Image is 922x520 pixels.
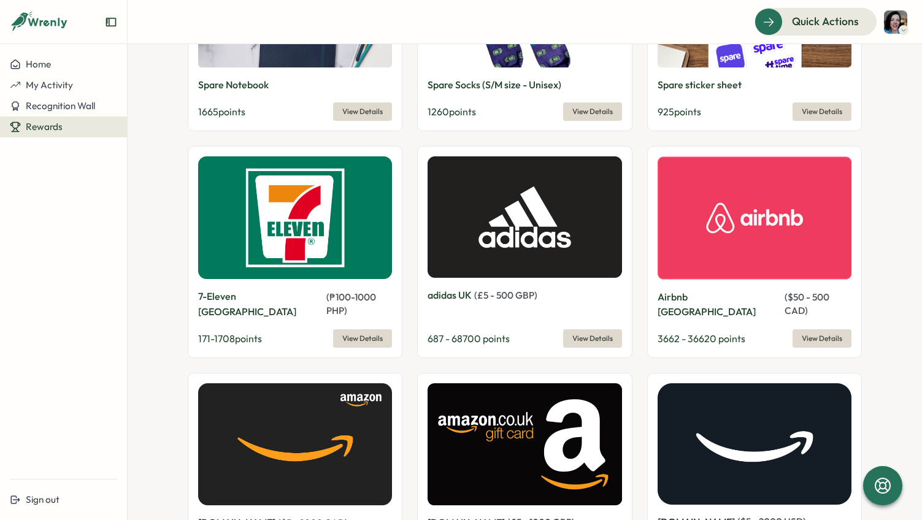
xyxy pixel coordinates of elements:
img: Britt Hambleton [884,10,907,34]
span: ( £ 5 - 500 GBP ) [474,289,537,301]
span: 1665 points [198,105,245,118]
span: Rewards [26,121,63,132]
span: View Details [572,330,613,347]
span: Sign out [26,494,60,505]
p: Airbnb [GEOGRAPHIC_DATA] [658,289,782,320]
button: View Details [333,102,392,121]
span: My Activity [26,79,73,91]
button: View Details [563,329,622,348]
button: View Details [793,329,851,348]
p: Spare Socks (S/M size - Unisex) [428,77,561,93]
span: 3662 - 36620 points [658,332,745,345]
img: Amazon.ca [198,383,393,505]
span: Recognition Wall [26,100,95,112]
img: Airbnb Canada [658,156,852,280]
span: 1260 points [428,105,476,118]
button: Expand sidebar [105,16,117,28]
span: ( ₱ 100 - 1000 PHP ) [326,291,376,316]
button: Quick Actions [755,8,877,35]
button: View Details [333,329,392,348]
img: Amazon.com [658,383,852,505]
img: adidas UK [428,156,622,278]
span: 171 - 1708 points [198,332,262,345]
span: Quick Actions [792,13,859,29]
span: ( $ 50 - 500 CAD ) [785,291,829,316]
p: Spare sticker sheet [658,77,742,93]
span: 687 - 68700 points [428,332,510,345]
span: Home [26,58,51,70]
span: View Details [802,330,842,347]
span: 925 points [658,105,701,118]
img: 7-Eleven Philippines [198,156,393,279]
button: View Details [793,102,851,121]
span: View Details [342,330,383,347]
p: adidas UK [428,288,472,303]
span: View Details [572,103,613,120]
button: View Details [563,102,622,121]
span: View Details [802,103,842,120]
p: Spare Notebook [198,77,269,93]
p: 7-Eleven [GEOGRAPHIC_DATA] [198,289,324,319]
span: View Details [342,103,383,120]
img: Amazon.co.uk [428,383,622,505]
